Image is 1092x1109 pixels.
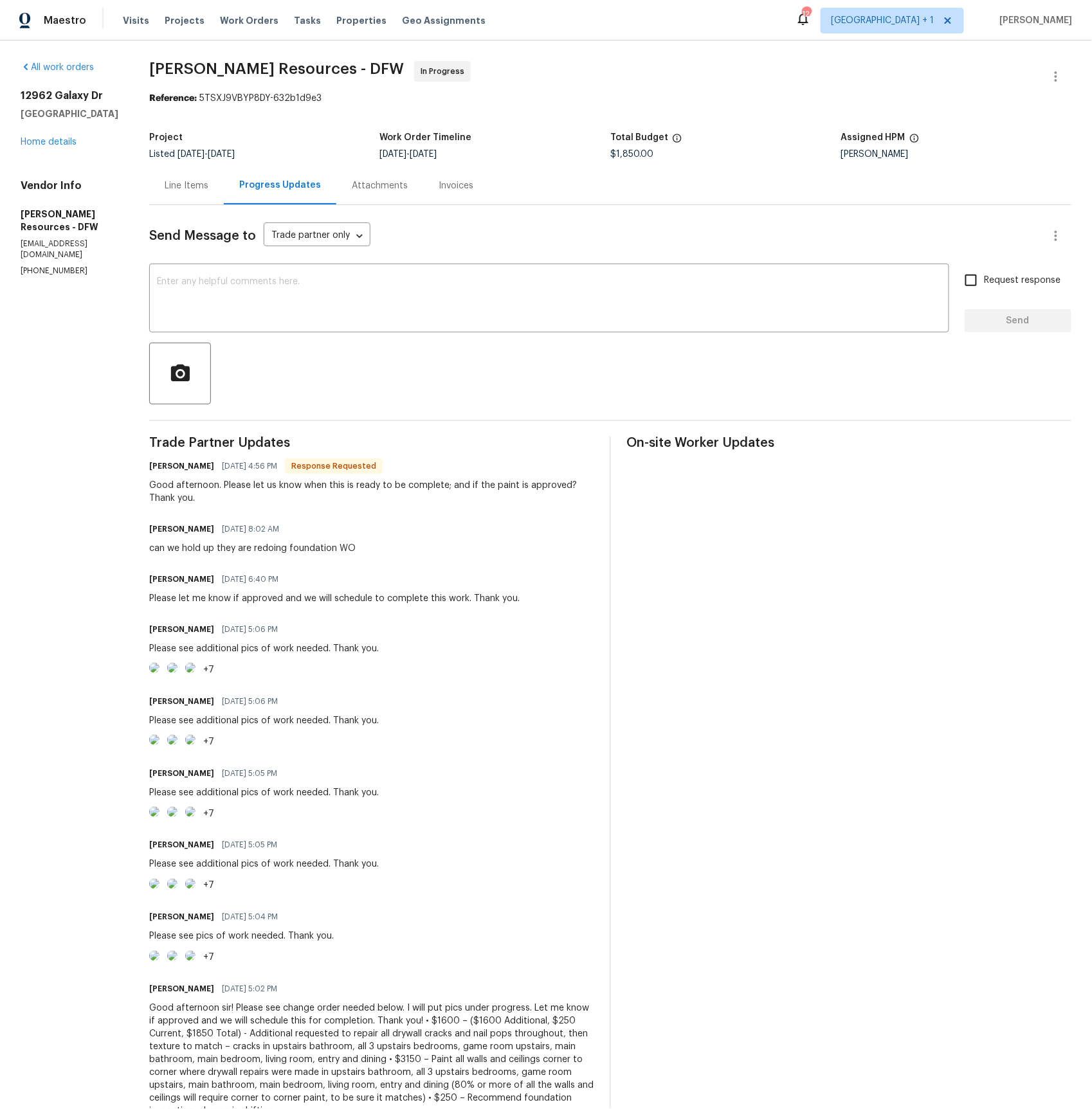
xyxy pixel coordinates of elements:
div: Please see additional pics of work needed. Thank you. [149,786,379,799]
h2: 12962 Galaxy Dr [21,89,118,102]
span: [GEOGRAPHIC_DATA] + 1 [832,14,934,27]
span: Trade Partner Updates [149,437,594,449]
p: [EMAIL_ADDRESS][DOMAIN_NAME] [21,239,118,260]
span: [DATE] 6:40 PM [222,573,278,586]
a: Home details [21,138,77,147]
span: The total cost of line items that have been proposed by Opendoor. This sum includes line items th... [672,133,682,150]
span: Listed [149,150,235,159]
div: Line Items [165,179,208,192]
span: Request response [985,274,1061,287]
div: Attachments [352,179,408,192]
span: Response Requested [286,460,381,473]
div: Please see additional pics of work needed. Thank you. [149,858,379,871]
div: Please see additional pics of work needed. Thank you. [149,714,379,727]
span: Properties [336,14,387,27]
div: +7 [203,951,214,964]
h6: [PERSON_NAME] [149,767,214,780]
h6: [PERSON_NAME] [149,623,214,636]
div: +7 [203,879,214,892]
span: [DATE] 5:02 PM [222,983,277,996]
div: Please see additional pics of work needed. Thank you. [149,642,379,655]
div: Please let me know if approved and we will schedule to complete this work. Thank you. [149,592,520,605]
h5: Total Budget [610,133,668,142]
h5: Work Order Timeline [380,133,472,142]
div: Good afternoon. Please let us know when this is ready to be complete; and if the paint is approve... [149,479,594,505]
div: 5TSXJ9VBYP8DY-632b1d9e3 [149,92,1071,105]
h5: [GEOGRAPHIC_DATA] [21,107,118,120]
h6: [PERSON_NAME] [149,839,214,852]
h6: [PERSON_NAME] [149,523,214,536]
span: On-site Worker Updates [626,437,1071,449]
h4: Vendor Info [21,179,118,192]
h5: Project [149,133,183,142]
span: Maestro [44,14,86,27]
span: [DATE] [208,150,235,159]
span: [DATE] 5:05 PM [222,767,277,780]
span: Geo Assignments [402,14,486,27]
span: Visits [123,14,149,27]
span: [DATE] [410,150,437,159]
span: [DATE] 4:56 PM [222,460,277,473]
span: [DATE] 5:04 PM [222,911,278,924]
div: +7 [203,663,214,676]
a: All work orders [21,63,94,72]
h6: [PERSON_NAME] [149,983,214,996]
div: +7 [203,807,214,820]
div: +7 [203,735,214,748]
h5: [PERSON_NAME] Resources - DFW [21,208,118,233]
div: [PERSON_NAME] [841,150,1072,159]
div: Invoices [439,179,473,192]
span: Work Orders [220,14,278,27]
span: [DATE] [380,150,407,159]
span: Projects [165,14,205,27]
span: [DATE] 5:06 PM [222,695,278,708]
div: 124 [802,8,811,21]
h5: Assigned HPM [841,133,905,142]
div: can we hold up they are redoing foundation WO [149,542,356,555]
h6: [PERSON_NAME] [149,911,214,924]
div: Please see pics of work needed. Thank you. [149,930,334,943]
h6: [PERSON_NAME] [149,695,214,708]
h6: [PERSON_NAME] [149,460,214,473]
span: - [177,150,235,159]
span: The hpm assigned to this work order. [909,133,920,150]
span: [DATE] 5:05 PM [222,839,277,852]
span: Tasks [294,16,321,25]
div: Progress Updates [239,179,321,192]
span: [PERSON_NAME] [995,14,1073,27]
h6: [PERSON_NAME] [149,573,214,586]
span: [DATE] 5:06 PM [222,623,278,636]
span: $1,850.00 [610,150,653,159]
span: Send Message to [149,230,256,242]
span: [DATE] 8:02 AM [222,523,279,536]
b: Reference: [149,94,197,103]
span: [PERSON_NAME] Resources - DFW [149,61,404,77]
span: - [380,150,437,159]
p: [PHONE_NUMBER] [21,266,118,276]
span: [DATE] [177,150,205,159]
span: In Progress [421,65,469,78]
div: Trade partner only [264,226,370,247]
